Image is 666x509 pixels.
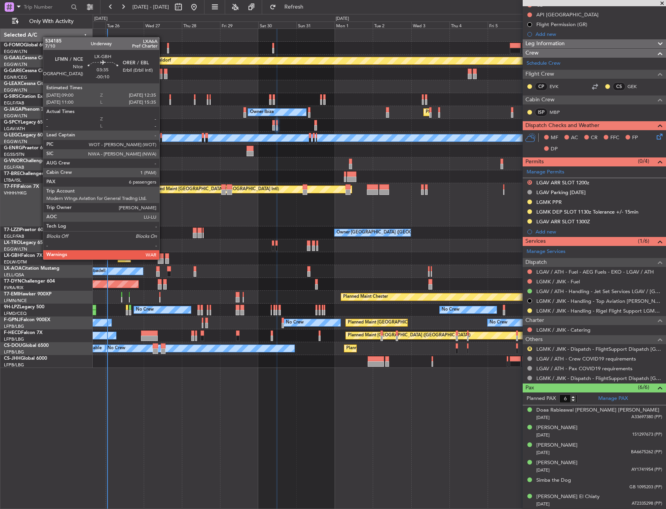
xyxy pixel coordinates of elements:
[536,450,550,456] span: [DATE]
[525,70,554,79] span: Flight Crew
[4,177,21,183] a: LTBA/ISL
[4,94,19,99] span: G-SIRS
[536,218,590,225] div: LGAV ARR SLOT 1300Z
[4,305,44,309] a: 9H-LPZLegacy 500
[4,240,46,245] a: LX-TROLegacy 650
[136,304,154,316] div: No Crew
[525,258,547,267] span: Dispatch
[4,228,46,232] a: T7-LZZIPraetor 600
[4,146,22,150] span: G-ENRG
[571,134,578,142] span: AC
[258,21,296,28] div: Sat 30
[120,227,248,239] div: Unplanned Maint [GEOGRAPHIC_DATA] ([GEOGRAPHIC_DATA])
[613,82,625,91] div: CS
[149,184,279,195] div: Planned Maint [GEOGRAPHIC_DATA] ([GEOGRAPHIC_DATA] Intl)
[536,288,662,295] a: LGAV / ATH - Handling - Jet Set Services LGAV / [GEOGRAPHIC_DATA]
[296,21,335,28] div: Sun 31
[527,248,566,256] a: Manage Services
[591,134,597,142] span: CR
[4,305,19,309] span: 9H-LPZ
[106,21,144,28] div: Tue 26
[4,266,60,271] a: LX-AOACitation Mustang
[535,82,548,91] div: CP
[373,21,411,28] div: Tue 2
[4,94,49,99] a: G-SIRSCitation Excel
[4,81,64,86] a: G-LEAXCessna Citation XLS
[4,292,19,297] span: T7-EMI
[336,16,349,22] div: [DATE]
[4,266,22,271] span: LX-AOA
[4,56,22,60] span: G-GAAL
[631,467,662,473] span: AY1741954 (PP)
[120,253,207,264] div: Planned Maint Nice ([GEOGRAPHIC_DATA])
[250,106,274,118] div: Owner Ibiza
[632,134,638,142] span: FP
[536,21,587,28] div: Flight Permission (GR)
[4,113,27,119] a: EGGW/LTN
[4,43,50,48] a: G-FOMOGlobal 6000
[527,168,564,176] a: Manage Permits
[4,233,24,239] a: EGLF/FAB
[550,109,567,116] a: MBP
[525,237,546,246] span: Services
[4,107,22,112] span: G-JAGA
[4,62,27,67] a: EGGW/LTN
[525,335,543,344] span: Others
[525,316,544,325] span: Charter
[442,304,460,316] div: No Crew
[4,81,21,86] span: G-LEAX
[536,501,550,507] span: [DATE]
[348,317,470,329] div: Planned Maint [GEOGRAPHIC_DATA] ([GEOGRAPHIC_DATA])
[536,432,550,438] span: [DATE]
[536,228,662,235] div: Add new
[638,383,649,391] span: (6/6)
[278,4,310,10] span: Refresh
[4,133,21,138] span: G-LEGC
[144,21,182,28] div: Wed 27
[629,484,662,491] span: GB 1095203 (PP)
[120,55,171,67] div: Planned Maint Dusseldorf
[488,21,526,28] div: Fri 5
[24,1,69,13] input: Trip Number
[536,355,636,362] a: LGAV / ATH - Crew COVID19 requirements
[525,49,539,58] span: Crew
[20,19,82,24] span: Only With Activity
[348,330,470,341] div: Planned Maint [GEOGRAPHIC_DATA] ([GEOGRAPHIC_DATA])
[4,164,24,170] a: EGLF/FAB
[4,279,55,284] a: T7-DYNChallenger 604
[449,21,488,28] div: Thu 4
[4,323,24,329] a: LFPB/LBG
[536,179,589,186] div: LGAV ARR SLOT 1200z
[536,269,654,275] a: LGAV / ATH - Fuel - AEG Fuels - EKO - LGAV / ATH
[610,134,619,142] span: FFC
[551,145,558,153] span: DP
[536,11,599,18] div: API [GEOGRAPHIC_DATA]
[536,209,638,215] div: LGMK DEP SLOT 1130z Tolerance +/- 15min
[94,16,107,22] div: [DATE]
[4,107,49,112] a: G-JAGAPhenom 300
[4,330,21,335] span: F-HECD
[598,395,628,403] a: Manage PAX
[632,500,662,507] span: AT2335298 (PP)
[4,69,68,73] a: G-GARECessna Citation XLS+
[4,184,18,189] span: T7-FFI
[346,343,469,354] div: Planned Maint [GEOGRAPHIC_DATA] ([GEOGRAPHIC_DATA])
[550,83,567,90] a: EVK
[490,317,507,329] div: No Crew
[220,21,258,28] div: Fri 29
[182,21,220,28] div: Thu 28
[4,120,46,125] a: G-SPCYLegacy 650
[536,415,550,421] span: [DATE]
[4,87,27,93] a: EGGW/LTN
[536,199,562,205] div: LGMK PPR
[525,39,565,48] span: Leg Information
[4,43,24,48] span: G-FOMO
[631,414,662,421] span: A33697380 (PP)
[4,139,27,145] a: EGGW/LTN
[536,327,590,333] a: LGMK / JMK - Catering
[4,146,48,150] a: G-ENRGPraetor 600
[4,100,24,106] a: EGLF/FAB
[4,171,53,176] a: T7-BREChallenger 604
[536,189,586,196] div: LGAV Parking [DATE]
[132,4,169,11] span: [DATE] - [DATE]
